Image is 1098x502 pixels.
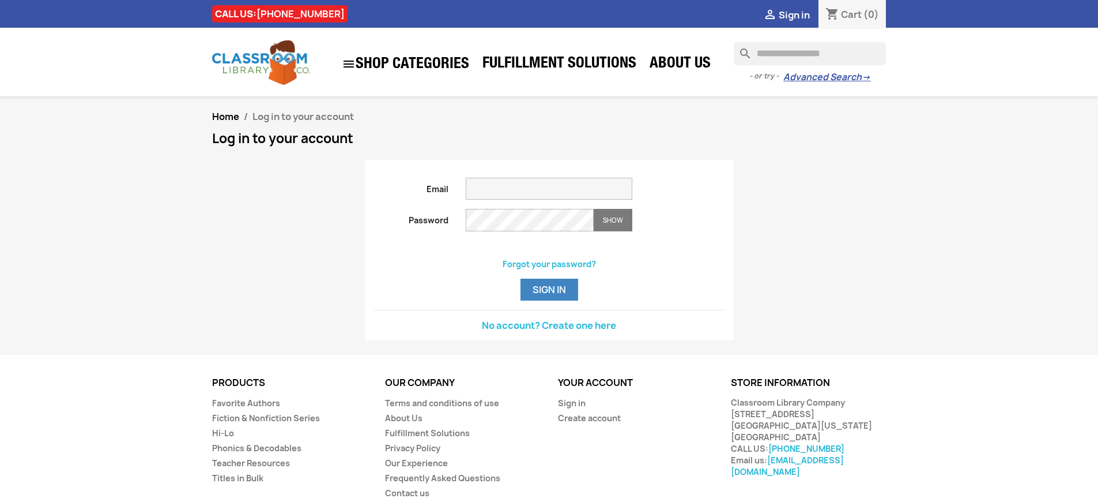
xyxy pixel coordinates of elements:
p: Store information [731,378,886,388]
span: - or try - [749,70,783,82]
a: Fiction & Nonfiction Series [212,413,320,424]
a: Our Experience [385,458,448,469]
i: search [734,42,748,56]
a: [EMAIL_ADDRESS][DOMAIN_NAME] [731,455,844,477]
a: Phonics & Decodables [212,443,301,454]
a: Favorite Authors [212,398,280,409]
a: SHOP CATEGORIES [336,51,475,77]
a:  Sign in [763,9,810,21]
a: Fulfillment Solutions [385,428,470,439]
a: Create account [558,413,621,424]
span: Cart [841,8,862,21]
span: Log in to your account [252,110,354,123]
span: (0) [863,8,879,21]
a: Sign in [558,398,586,409]
a: About Us [385,413,422,424]
a: Fulfillment Solutions [477,53,642,76]
input: Password input [466,209,594,231]
button: Sign in [520,279,578,301]
a: Frequently Asked Questions [385,473,500,484]
img: Classroom Library Company [212,40,310,85]
label: Email [365,178,458,195]
a: Hi-Lo [212,428,234,439]
input: Search [734,42,886,65]
div: Classroom Library Company [STREET_ADDRESS] [GEOGRAPHIC_DATA][US_STATE] [GEOGRAPHIC_DATA] CALL US:... [731,397,886,478]
a: Advanced Search→ [783,72,870,83]
div: CALL US: [212,5,348,23]
a: Contact us [385,488,429,499]
a: Your account [558,376,633,389]
h1: Log in to your account [212,132,886,145]
label: Password [365,209,458,226]
a: Privacy Policy [385,443,440,454]
p: Products [212,378,368,388]
a: Forgot your password? [503,259,596,269]
p: Our company [385,378,541,388]
a: Terms and conditions of use [385,398,499,409]
span: Sign in [779,9,810,21]
a: [PHONE_NUMBER] [256,8,345,20]
a: Teacher Resources [212,458,290,469]
a: [PHONE_NUMBER] [768,443,844,454]
i:  [342,57,356,71]
a: No account? Create one here [482,319,616,332]
a: About Us [644,53,716,76]
button: Show [594,209,632,231]
i:  [763,9,777,23]
span: → [862,72,870,83]
a: Home [212,110,239,123]
a: Titles in Bulk [212,473,263,484]
i: shopping_cart [825,8,839,22]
